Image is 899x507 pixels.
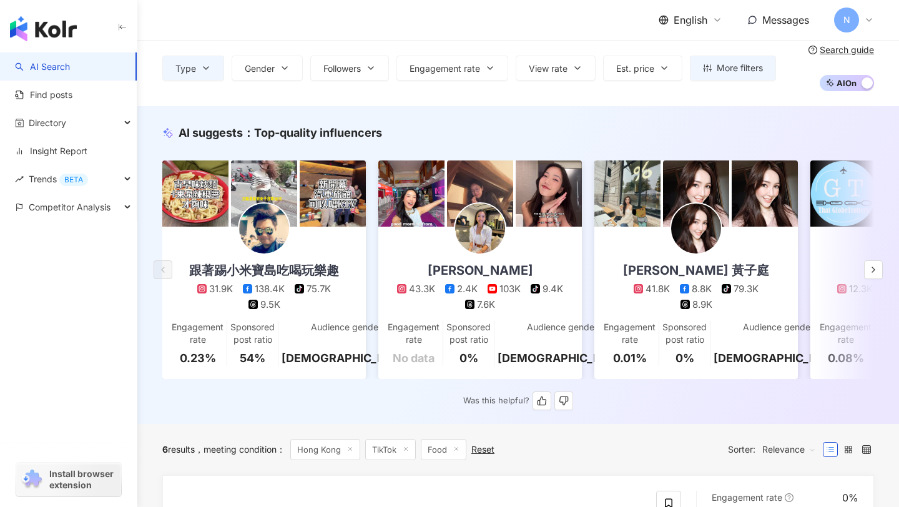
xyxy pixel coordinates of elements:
[378,227,582,378] a: [PERSON_NAME]43.3K2.4K103K9.4K7.6KEngagement rateNo dataSponsored post ratio0%Audience gender[DEM...
[388,321,440,345] div: Engagement rate
[177,262,351,279] div: 跟著踢小米寶島吃喝玩樂趣
[29,165,88,193] span: Trends
[675,350,694,366] div: 0%
[175,64,196,74] span: Type
[255,282,285,295] div: 138.4K
[180,350,216,366] div: 0.23%
[446,321,491,345] div: Sponsored post ratio
[15,175,24,184] span: rise
[604,321,656,345] div: Engagement rate
[543,282,563,295] div: 9.4K
[447,160,513,227] img: post-image
[820,45,874,55] div: Search guide
[307,282,331,295] div: 75.7K
[843,13,850,27] span: N
[254,126,382,139] span: Top-quality influencers
[603,56,682,81] button: Est. price
[516,56,596,81] button: View rate
[260,298,280,311] div: 9.5K
[820,321,872,345] div: Engagement rate
[421,439,466,460] span: Food
[611,262,782,279] div: [PERSON_NAME] 黃子庭
[409,282,435,295] div: 43.3K
[527,321,597,333] div: Audience gender
[457,282,478,295] div: 2.4K
[808,46,817,54] span: question-circle
[410,64,480,74] span: Engagement rate
[365,439,416,460] span: TikTok
[616,64,654,74] span: Est. price
[240,350,265,366] div: 54%
[690,56,776,81] button: More filters
[712,492,782,503] span: Engagement rate
[239,204,289,253] img: KOL Avatar
[10,16,77,41] img: logo
[396,56,508,81] button: Engagement rate
[762,14,809,26] span: Messages
[15,145,87,157] a: Insight Report
[471,445,494,455] div: Reset
[529,64,567,74] span: View rate
[282,350,410,366] div: [DEMOGRAPHIC_DATA]
[842,491,858,505] div: 0%
[594,227,798,378] a: [PERSON_NAME] 黃子庭41.8K8.8K79.3K8.9KEngagement rate0.01%Sponsored post ratio0%Audience gender[DEMO...
[162,444,168,455] span: 6
[209,282,233,295] div: 31.9K
[663,160,729,227] img: post-image
[692,282,712,295] div: 8.8K
[732,160,798,227] img: post-image
[300,160,366,227] img: post-image
[810,160,877,227] img: post-image
[717,63,763,73] span: More filters
[674,13,707,27] span: English
[393,350,435,366] div: No data
[646,282,670,295] div: 41.8K
[59,174,88,186] div: BETA
[162,227,366,378] a: 跟著踢小米寶島吃喝玩樂趣31.9K138.4K75.7K9.5KEngagement rate0.23%Sponsored post ratio54%Audience gender[DEMOGR...
[415,262,546,279] div: [PERSON_NAME]
[463,391,573,410] div: Was this helpful?
[498,350,626,366] div: [DEMOGRAPHIC_DATA]
[29,193,111,221] span: Competitor Analysis
[378,160,445,227] img: post-image
[455,204,505,253] img: KOL Avatar
[310,56,389,81] button: Followers
[728,440,823,460] div: Sorter:
[311,321,381,333] div: Audience gender
[231,160,297,227] img: post-image
[245,64,275,74] span: Gender
[734,282,759,295] div: 79.3K
[162,56,224,81] button: Type
[459,350,478,366] div: 0%
[15,61,70,73] a: searchAI Search
[714,350,842,366] div: [DEMOGRAPHIC_DATA]
[179,125,382,140] div: AI suggests ：
[516,160,582,227] img: post-image
[613,350,647,366] div: 0.01%
[195,444,285,455] span: meeting condition ：
[49,468,117,491] span: Install browser extension
[15,89,72,101] a: Find posts
[323,64,361,74] span: Followers
[20,470,44,490] img: chrome extension
[172,321,224,345] div: Engagement rate
[692,298,712,311] div: 8.9K
[290,439,360,460] span: Hong Kong
[662,321,707,345] div: Sponsored post ratio
[477,298,495,311] div: 7.6K
[499,282,521,295] div: 103K
[29,109,66,137] span: Directory
[743,321,813,333] div: Audience gender
[785,493,793,502] span: question-circle
[162,445,195,455] div: results
[232,56,303,81] button: Gender
[671,204,721,253] img: KOL Avatar
[16,463,121,496] a: chrome extensionInstall browser extension
[230,321,275,345] div: Sponsored post ratio
[762,440,816,460] span: Relevance
[828,350,864,366] div: 0.08%
[594,160,661,227] img: post-image
[849,282,873,295] div: 12.3K
[162,160,228,227] img: post-image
